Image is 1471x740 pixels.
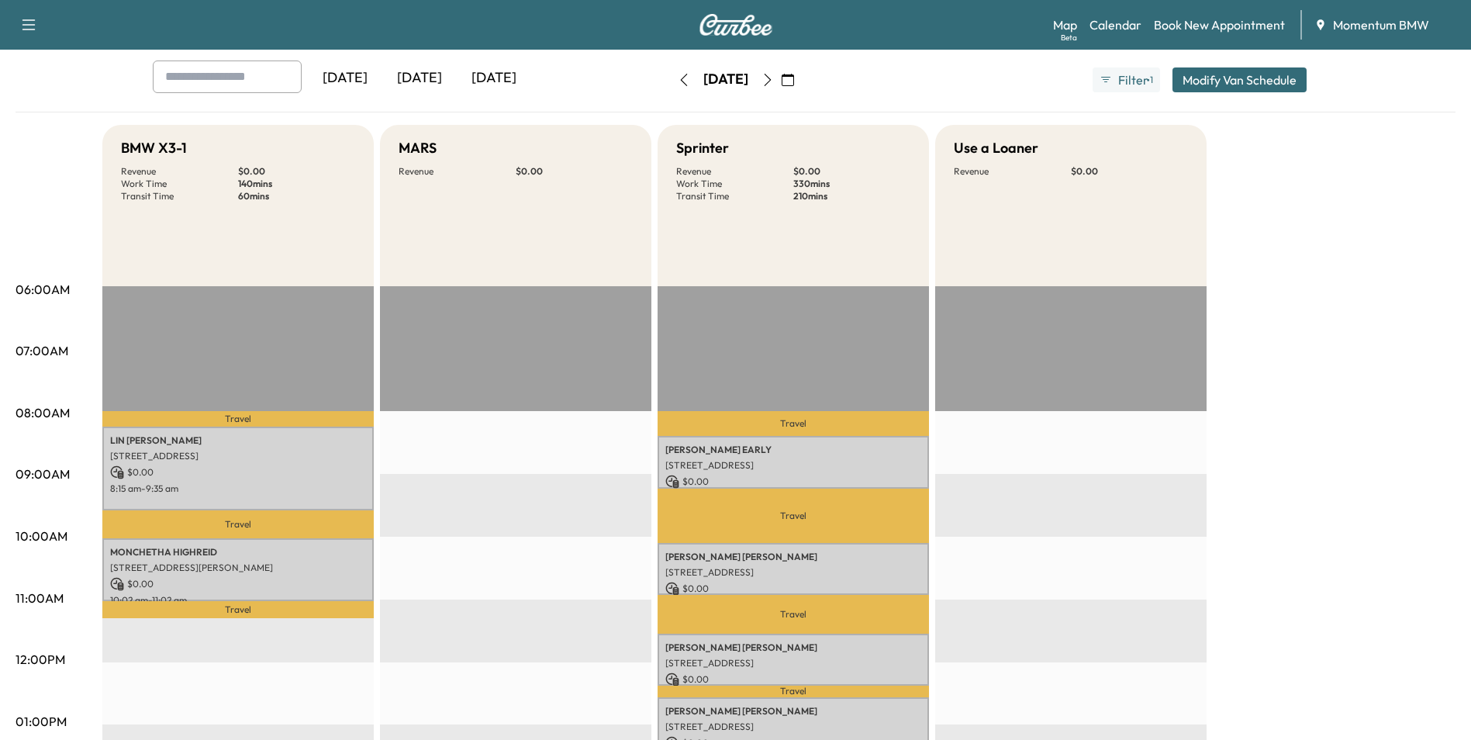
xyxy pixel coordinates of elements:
[110,450,366,462] p: [STREET_ADDRESS]
[665,475,921,489] p: $ 0.00
[1053,16,1077,34] a: MapBeta
[102,510,374,538] p: Travel
[110,562,366,574] p: [STREET_ADDRESS][PERSON_NAME]
[676,190,793,202] p: Transit Time
[457,61,531,96] div: [DATE]
[793,190,910,202] p: 210 mins
[793,178,910,190] p: 330 mins
[793,165,910,178] p: $ 0.00
[102,601,374,618] p: Travel
[102,411,374,427] p: Travel
[238,165,355,178] p: $ 0.00
[110,594,366,607] p: 10:02 am - 11:02 am
[238,178,355,190] p: 140 mins
[308,61,382,96] div: [DATE]
[665,673,921,686] p: $ 0.00
[16,650,65,669] p: 12:00PM
[110,546,366,558] p: MONCHETHA HIGHREID
[16,589,64,607] p: 11:00AM
[665,641,921,654] p: [PERSON_NAME] [PERSON_NAME]
[665,657,921,669] p: [STREET_ADDRESS]
[382,61,457,96] div: [DATE]
[110,482,366,495] p: 8:15 am - 9:35 am
[16,403,70,422] p: 08:00AM
[676,178,793,190] p: Work Time
[16,527,67,545] p: 10:00AM
[699,14,773,36] img: Curbee Logo
[954,137,1038,159] h5: Use a Loaner
[121,165,238,178] p: Revenue
[121,137,187,159] h5: BMW X3-1
[399,137,437,159] h5: MARS
[1061,32,1077,43] div: Beta
[1150,74,1153,86] span: 1
[1154,16,1285,34] a: Book New Appointment
[665,566,921,579] p: [STREET_ADDRESS]
[1089,16,1141,34] a: Calendar
[1172,67,1307,92] button: Modify Van Schedule
[665,721,921,733] p: [STREET_ADDRESS]
[665,459,921,472] p: [STREET_ADDRESS]
[658,411,929,436] p: Travel
[658,686,929,697] p: Travel
[665,705,921,718] p: [PERSON_NAME] [PERSON_NAME]
[16,280,70,299] p: 06:00AM
[110,434,366,447] p: LIN [PERSON_NAME]
[954,165,1071,178] p: Revenue
[399,165,516,178] p: Revenue
[658,489,929,543] p: Travel
[665,444,921,456] p: [PERSON_NAME] EARLY
[516,165,633,178] p: $ 0.00
[16,341,68,360] p: 07:00AM
[665,551,921,563] p: [PERSON_NAME] [PERSON_NAME]
[1333,16,1429,34] span: Momentum BMW
[110,465,366,479] p: $ 0.00
[1146,76,1149,84] span: ●
[16,465,70,483] p: 09:00AM
[676,165,793,178] p: Revenue
[121,178,238,190] p: Work Time
[1118,71,1146,89] span: Filter
[1071,165,1188,178] p: $ 0.00
[1093,67,1159,92] button: Filter●1
[658,595,929,634] p: Travel
[665,582,921,596] p: $ 0.00
[121,190,238,202] p: Transit Time
[703,70,748,89] div: [DATE]
[16,712,67,731] p: 01:00PM
[238,190,355,202] p: 60 mins
[676,137,729,159] h5: Sprinter
[110,577,366,591] p: $ 0.00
